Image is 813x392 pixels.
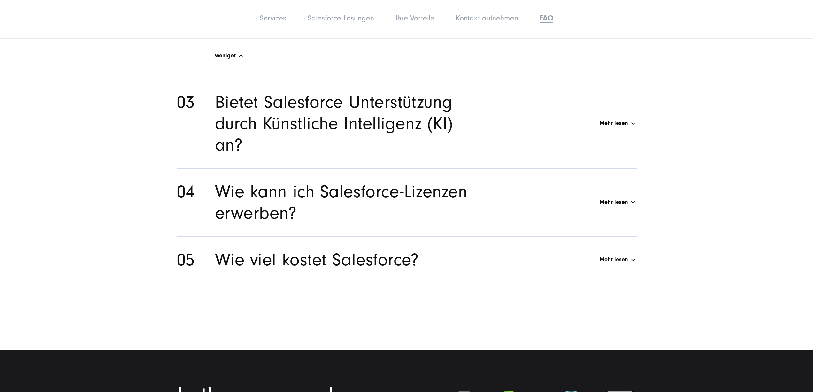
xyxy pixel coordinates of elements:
h2: Wie kann ich Salesforce-Lizenzen erwerben? [215,181,468,224]
span: weniger [215,52,236,59]
a: Services [260,14,286,22]
h2: Bietet Salesforce Unterstützung durch Künstliche Intelligenz (KI) an? [215,91,468,156]
a: Kontakt aufnehmen [456,14,518,22]
a: FAQ [540,14,553,22]
a: weniger [215,52,637,59]
h2: Wie viel kostet Salesforce? [215,249,419,270]
a: Ihre Vorteile [395,14,434,22]
a: Salesforce Lösungen [308,14,374,22]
